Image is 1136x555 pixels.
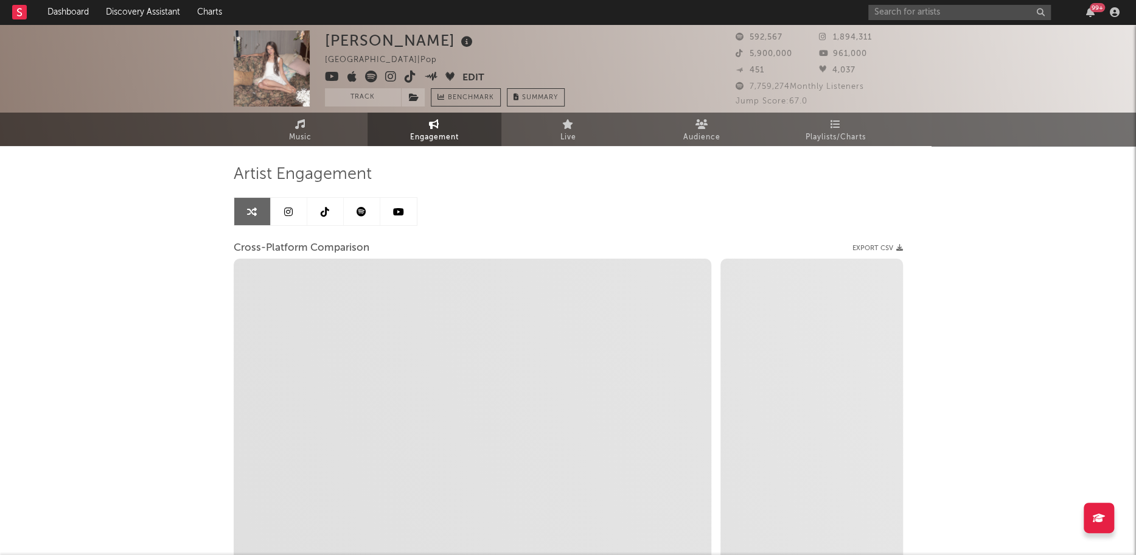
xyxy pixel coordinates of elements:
div: [GEOGRAPHIC_DATA] | Pop [325,53,451,68]
span: 7,759,274 Monthly Listeners [736,83,864,91]
div: [PERSON_NAME] [325,30,476,51]
a: Live [501,113,635,146]
a: Benchmark [431,88,501,106]
a: Music [234,113,368,146]
a: Playlists/Charts [769,113,903,146]
button: Export CSV [852,245,903,252]
a: Audience [635,113,769,146]
button: Edit [462,71,484,86]
span: Artist Engagement [234,167,372,182]
span: Engagement [410,130,459,145]
span: 1,894,311 [819,33,872,41]
a: Engagement [368,113,501,146]
span: 5,900,000 [736,50,792,58]
span: 451 [736,66,764,74]
span: Summary [522,94,558,101]
button: Track [325,88,401,106]
span: Cross-Platform Comparison [234,241,369,256]
span: Live [560,130,576,145]
span: 961,000 [819,50,867,58]
button: Summary [507,88,565,106]
span: 592,567 [736,33,782,41]
span: 4,037 [819,66,855,74]
span: Jump Score: 67.0 [736,97,807,105]
span: Playlists/Charts [806,130,866,145]
button: 99+ [1086,7,1095,17]
div: 99 + [1090,3,1105,12]
input: Search for artists [868,5,1051,20]
span: Music [289,130,312,145]
span: Benchmark [448,91,494,105]
span: Audience [683,130,720,145]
